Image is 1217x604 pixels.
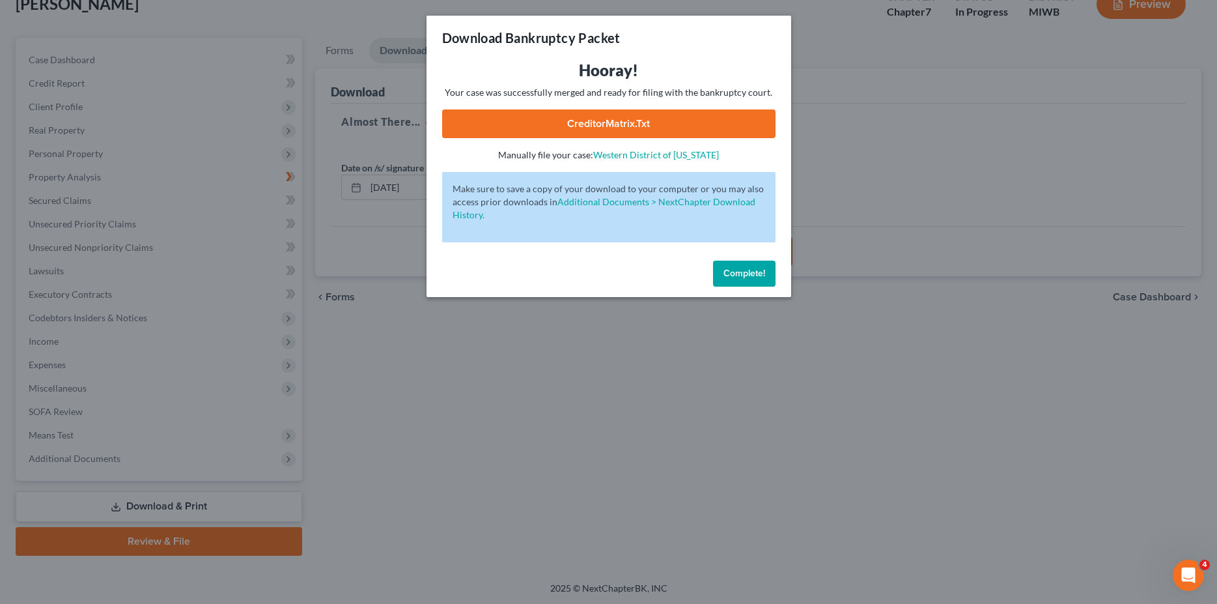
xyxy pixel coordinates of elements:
a: CreditorMatrix.txt [442,109,776,138]
span: Complete! [723,268,765,279]
h3: Hooray! [442,60,776,81]
p: Manually file your case: [442,149,776,162]
p: Your case was successfully merged and ready for filing with the bankruptcy court. [442,86,776,99]
a: Western District of [US_STATE] [593,149,719,160]
span: 4 [1199,560,1210,570]
button: Complete! [713,261,776,287]
h3: Download Bankruptcy Packet [442,29,621,47]
a: Additional Documents > NextChapter Download History. [453,196,755,220]
iframe: Intercom live chat [1173,560,1204,591]
p: Make sure to save a copy of your download to your computer or you may also access prior downloads in [453,182,765,222]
